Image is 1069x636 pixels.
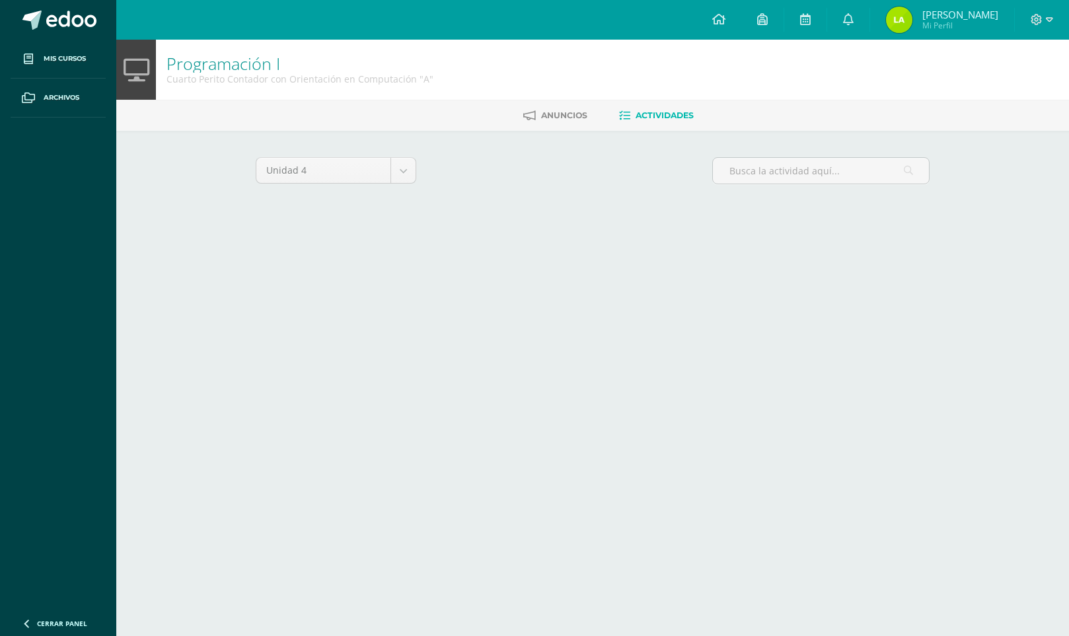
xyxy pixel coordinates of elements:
[619,105,694,126] a: Actividades
[922,20,998,31] span: Mi Perfil
[11,40,106,79] a: Mis cursos
[266,158,381,183] span: Unidad 4
[636,110,694,120] span: Actividades
[44,92,79,103] span: Archivos
[713,158,929,184] input: Busca la actividad aquí...
[541,110,587,120] span: Anuncios
[256,158,416,183] a: Unidad 4
[922,8,998,21] span: [PERSON_NAME]
[886,7,912,33] img: e27ff7c47363af2913875ea146f0a901.png
[523,105,587,126] a: Anuncios
[37,619,87,628] span: Cerrar panel
[11,79,106,118] a: Archivos
[166,54,433,73] h1: Programación I
[166,73,433,85] div: Cuarto Perito Contador con Orientación en Computación 'A'
[166,52,280,75] a: Programación I
[44,53,86,64] span: Mis cursos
